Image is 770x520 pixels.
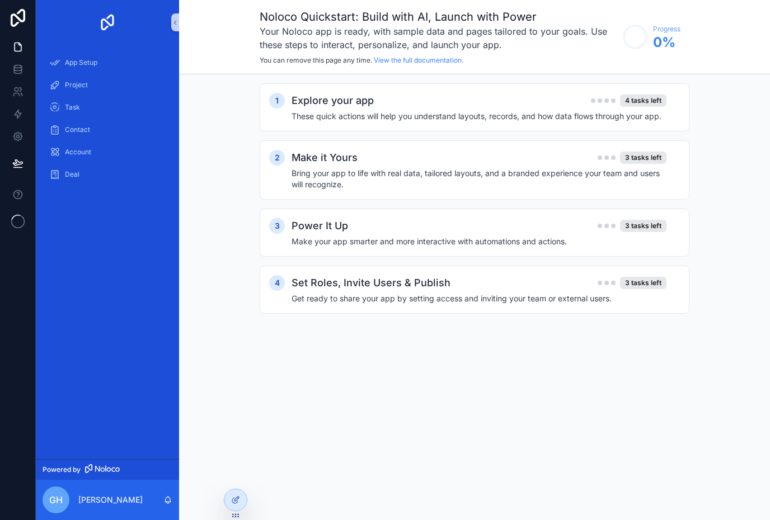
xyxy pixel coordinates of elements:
[43,465,81,474] span: Powered by
[43,164,172,185] a: Deal
[65,103,80,112] span: Task
[65,170,79,179] span: Deal
[78,494,143,505] p: [PERSON_NAME]
[36,45,179,199] div: scrollable content
[653,25,680,34] span: Progress
[43,142,172,162] a: Account
[260,25,617,51] h3: Your Noloco app is ready, with sample data and pages tailored to your goals. Use these steps to i...
[49,493,63,507] span: GH
[653,34,680,51] span: 0 %
[36,459,179,480] a: Powered by
[43,75,172,95] a: Project
[43,53,172,73] a: App Setup
[65,125,90,134] span: Contact
[65,81,88,89] span: Project
[65,148,91,157] span: Account
[43,120,172,140] a: Contact
[65,58,97,67] span: App Setup
[98,13,116,31] img: App logo
[374,56,463,64] a: View the full documentation.
[43,97,172,117] a: Task
[260,56,372,64] span: You can remove this page any time.
[260,9,617,25] h1: Noloco Quickstart: Build with AI, Launch with Power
